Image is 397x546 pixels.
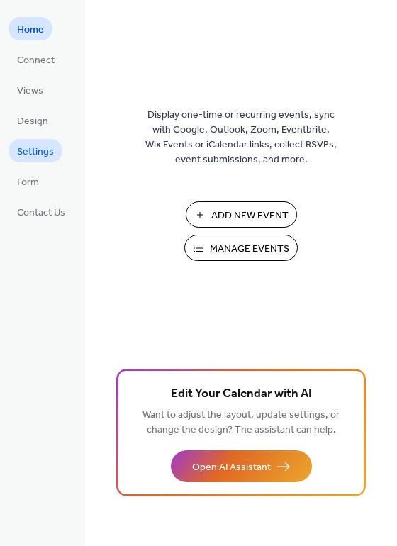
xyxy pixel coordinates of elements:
a: Views [9,78,52,101]
span: Manage Events [210,242,289,257]
a: Connect [9,48,63,71]
span: Connect [17,53,55,68]
button: Add New Event [186,201,297,228]
span: Settings [17,145,54,160]
span: Display one-time or recurring events, sync with Google, Outlook, Zoom, Eventbrite, Wix Events or ... [145,108,337,167]
a: Design [9,108,57,132]
a: Contact Us [9,200,74,223]
span: Home [17,23,44,38]
span: Open AI Assistant [192,460,271,475]
span: Views [17,84,43,99]
span: Add New Event [211,208,289,223]
button: Open AI Assistant [171,450,312,482]
a: Form [9,169,47,193]
span: Edit Your Calendar with AI [171,384,312,404]
button: Manage Events [184,235,298,261]
span: Design [17,114,48,129]
span: Want to adjust the layout, update settings, or change the design? The assistant can help. [142,406,340,440]
a: Settings [9,139,62,162]
a: Home [9,17,52,40]
span: Contact Us [17,206,65,221]
span: Form [17,175,39,190]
